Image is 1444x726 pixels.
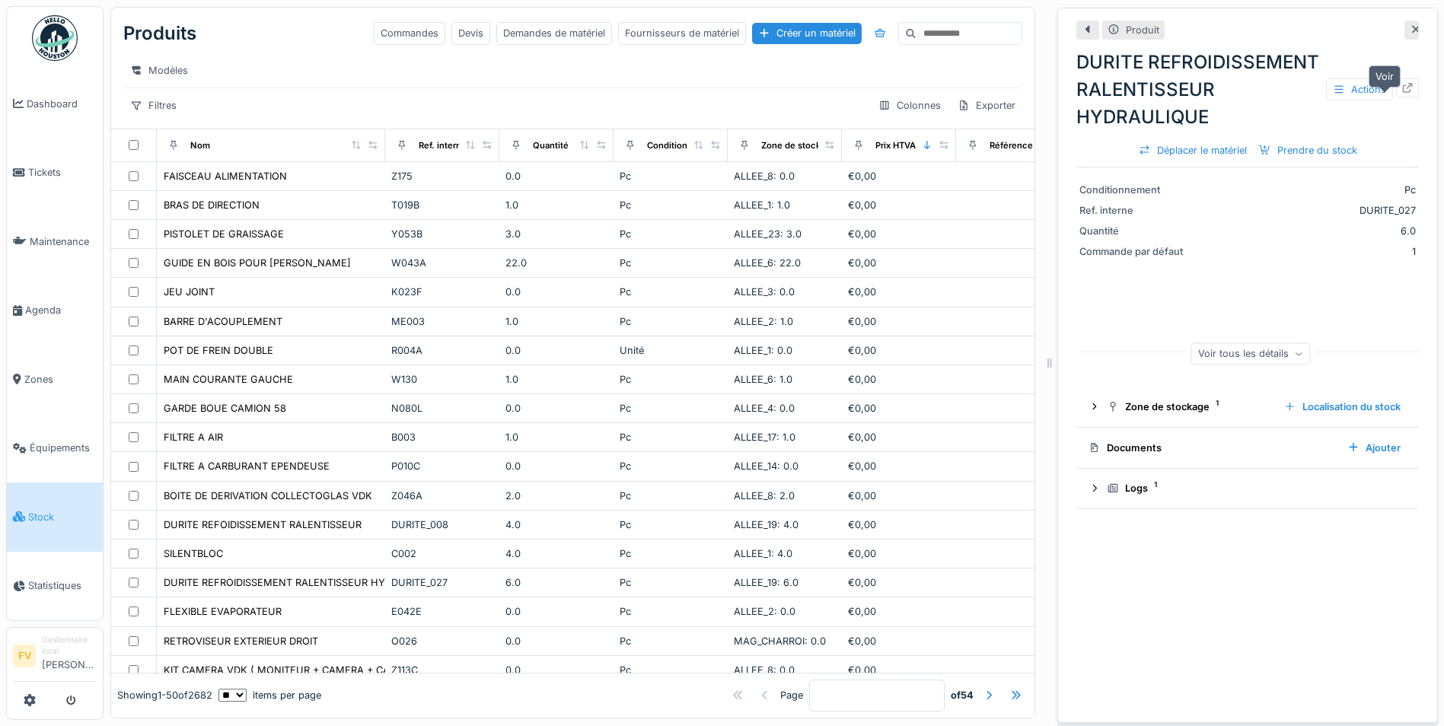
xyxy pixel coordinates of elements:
div: DURITE REFROIDISSEMENT RALENTISSEUR HYDRAULIQUE [1076,49,1419,131]
a: Dashboard [7,69,103,139]
div: €0,00 [848,401,950,416]
div: 4.0 [505,546,607,561]
div: Prendre du stock [1253,140,1363,161]
summary: Zone de stockage1Localisation du stock [1082,393,1413,421]
img: Badge_color-CXgf-gQk.svg [32,15,78,61]
span: ALLEE_19: 6.0 [734,577,799,588]
div: 3.0 [505,227,607,241]
div: B003 [391,430,493,444]
div: 0.0 [505,169,607,183]
div: FILTRE A CARBURANT EPENDEUSE [164,459,330,473]
summary: Logs1 [1082,475,1413,503]
div: 1.0 [505,430,607,444]
span: ALLEE_23: 3.0 [734,228,802,240]
span: ALLEE_1: 0.0 [734,345,792,356]
div: Ajouter [1341,438,1407,458]
span: ALLEE_2: 0.0 [734,606,795,617]
div: Showing 1 - 50 of 2682 [117,688,212,702]
div: Pc [620,198,722,212]
div: Pc [620,634,722,648]
div: Ref. interne [419,139,467,152]
div: Référence constructeur [990,139,1089,152]
span: ALLEE_2: 1.0 [734,316,793,327]
div: Filtres [123,94,183,116]
div: Y053B [391,227,493,241]
a: Agenda [7,276,103,345]
span: Stock [28,510,97,524]
div: Produit [1126,23,1159,37]
div: Voir [1369,65,1401,88]
div: Nom [190,139,210,152]
div: R004A [391,343,493,358]
div: Pc [620,285,722,299]
div: Pc [620,604,722,619]
a: Équipements [7,414,103,483]
div: BRAS DE DIRECTION [164,198,260,212]
div: Unité [620,343,722,358]
div: PISTOLET DE GRAISSAGE [164,227,284,241]
div: FLEXIBLE EVAPORATEUR [164,604,282,619]
div: €0,00 [848,634,950,648]
div: K023F [391,285,493,299]
span: Zones [24,372,97,387]
div: Gestionnaire local [42,634,97,658]
li: FV [13,645,36,667]
div: 0.0 [505,634,607,648]
div: P010C [391,459,493,473]
div: 0.0 [505,285,607,299]
div: Pc [620,372,722,387]
div: 0.0 [505,663,607,677]
div: Pc [620,517,722,532]
div: €0,00 [848,256,950,270]
div: W130 [391,372,493,387]
a: FV Gestionnaire local[PERSON_NAME] [13,634,97,682]
div: Pc [1200,183,1416,197]
div: Produits [123,14,196,53]
span: ALLEE_3: 0.0 [734,286,795,298]
span: MAG_CHARROI: 0.0 [734,635,826,647]
div: DURITE_008 [391,517,493,532]
div: DURITE_027 [391,575,493,590]
span: Équipements [30,441,97,455]
div: Déplacer le matériel [1133,140,1253,161]
div: 2.0 [505,489,607,503]
span: ALLEE_8: 0.0 [734,664,795,676]
div: Z175 [391,169,493,183]
div: 0.0 [505,343,607,358]
div: JEU JOINT [164,285,215,299]
div: Actions [1326,78,1393,100]
div: 1.0 [505,198,607,212]
div: items per page [218,688,321,702]
div: Commandes [374,22,445,44]
div: €0,00 [848,314,950,329]
div: €0,00 [848,343,950,358]
div: FILTRE A AIR [164,430,223,444]
div: €0,00 [848,198,950,212]
div: Zone de stockage [1107,400,1272,414]
span: ALLEE_17: 1.0 [734,431,795,443]
div: 0.0 [505,401,607,416]
div: Page [780,688,803,702]
div: Commande par défaut [1079,244,1194,259]
div: 6.0 [1200,224,1416,238]
div: Zone de stockage [761,139,836,152]
div: Exporter [951,94,1022,116]
div: 6.0 [505,575,607,590]
div: €0,00 [848,372,950,387]
div: Pc [620,575,722,590]
div: BARRE D'ACOUPLEMENT [164,314,282,329]
div: Pc [620,430,722,444]
div: 1.0 [505,372,607,387]
span: ALLEE_4: 0.0 [734,403,795,414]
span: ALLEE_1: 4.0 [734,548,792,559]
span: ALLEE_19: 4.0 [734,519,799,530]
div: €0,00 [848,285,950,299]
div: Quantité [533,139,569,152]
div: €0,00 [848,517,950,532]
div: Pc [620,314,722,329]
div: Pc [620,489,722,503]
span: ALLEE_6: 1.0 [734,374,792,385]
span: ALLEE_6: 22.0 [734,257,801,269]
div: GUIDE EN BOIS POUR [PERSON_NAME] [164,256,351,270]
span: Dashboard [27,97,97,111]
